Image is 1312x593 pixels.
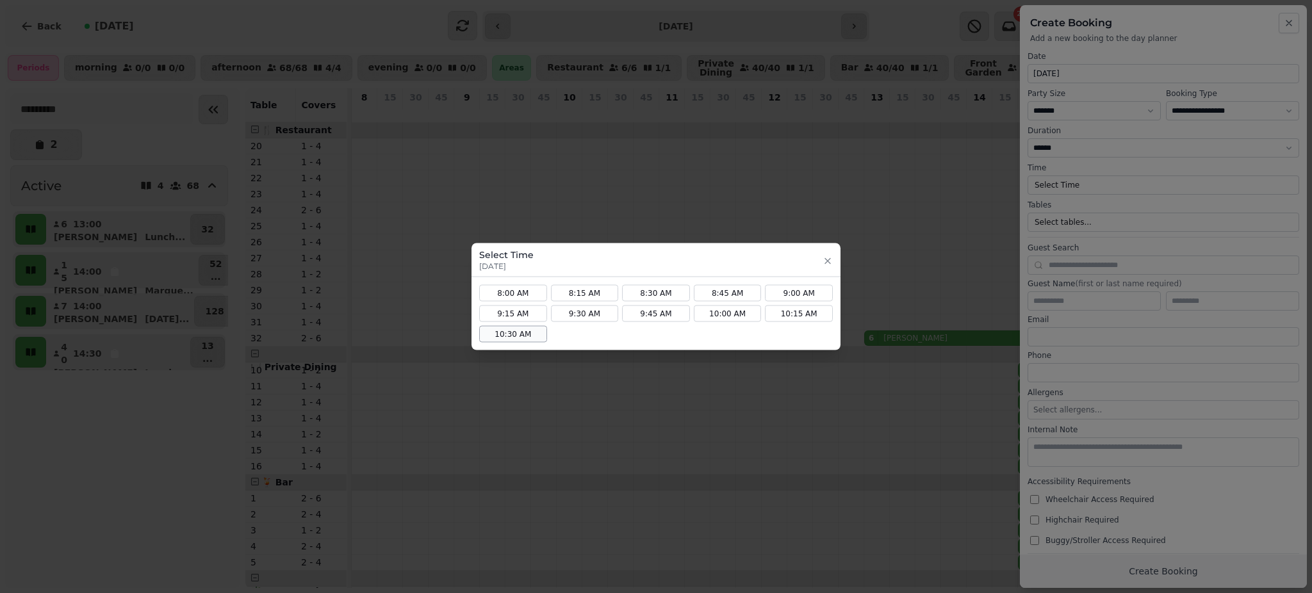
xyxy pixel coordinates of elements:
[479,261,534,272] p: [DATE]
[765,285,833,302] button: 9:00 AM
[551,285,619,302] button: 8:15 AM
[479,248,534,261] h3: Select Time
[479,326,547,343] button: 10:30 AM
[551,305,619,322] button: 9:30 AM
[694,305,762,322] button: 10:00 AM
[479,285,547,302] button: 8:00 AM
[479,305,547,322] button: 9:15 AM
[765,305,833,322] button: 10:15 AM
[622,305,690,322] button: 9:45 AM
[694,285,762,302] button: 8:45 AM
[622,285,690,302] button: 8:30 AM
